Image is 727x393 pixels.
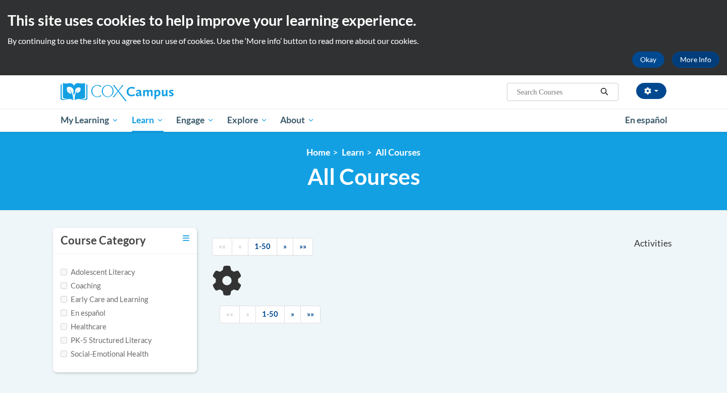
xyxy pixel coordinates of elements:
span: All Courses [307,163,420,190]
label: Healthcare [61,321,107,332]
label: En español [61,308,106,319]
a: End [293,238,313,256]
span: » [283,242,287,251]
label: Early Care and Learning [61,294,148,305]
span: Learn [132,114,164,126]
label: PK-5 Structured Literacy [61,335,152,346]
a: Previous [239,306,256,323]
input: Checkbox for Options [61,310,67,316]
span: Engage [176,114,214,126]
span: My Learning [61,114,119,126]
a: Cox Campus [61,83,252,101]
label: Social-Emotional Health [61,349,148,360]
a: Next [277,238,293,256]
label: Coaching [61,280,100,291]
a: Learn [342,147,364,158]
button: Search [597,86,612,98]
span: » [291,310,294,318]
input: Checkbox for Options [61,282,67,289]
span: Explore [227,114,268,126]
span: «« [219,242,226,251]
span: »» [307,310,314,318]
span: About [280,114,315,126]
img: Cox Campus [61,83,174,101]
button: Okay [632,52,664,68]
h2: This site uses cookies to help improve your learning experience. [8,10,719,30]
a: Previous [232,238,248,256]
p: By continuing to use the site you agree to our use of cookies. Use the ‘More info’ button to read... [8,35,719,46]
span: Activities [634,238,672,249]
label: Adolescent Literacy [61,267,135,278]
input: Checkbox for Options [61,323,67,330]
span: »» [299,242,306,251]
span: « [246,310,249,318]
a: 1-50 [248,238,277,256]
a: 1-50 [255,306,285,323]
a: Next [284,306,301,323]
span: «« [226,310,233,318]
button: Account Settings [636,83,666,99]
a: Begining [220,306,240,323]
a: Begining [212,238,232,256]
input: Checkbox for Options [61,351,67,357]
span: En español [625,115,667,125]
div: Main menu [45,109,682,132]
h3: Course Category [61,233,146,249]
input: Checkbox for Options [61,269,67,275]
a: En español [618,110,674,131]
span: « [238,242,242,251]
a: Learn [125,109,170,132]
a: All Courses [376,147,421,158]
input: Checkbox for Options [61,337,67,343]
a: Explore [221,109,274,132]
a: Toggle collapse [183,233,189,244]
a: Home [306,147,330,158]
a: About [274,109,322,132]
a: Engage [170,109,221,132]
a: My Learning [54,109,125,132]
a: More Info [672,52,719,68]
input: Search Courses [516,86,597,98]
a: End [300,306,321,323]
input: Checkbox for Options [61,296,67,303]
